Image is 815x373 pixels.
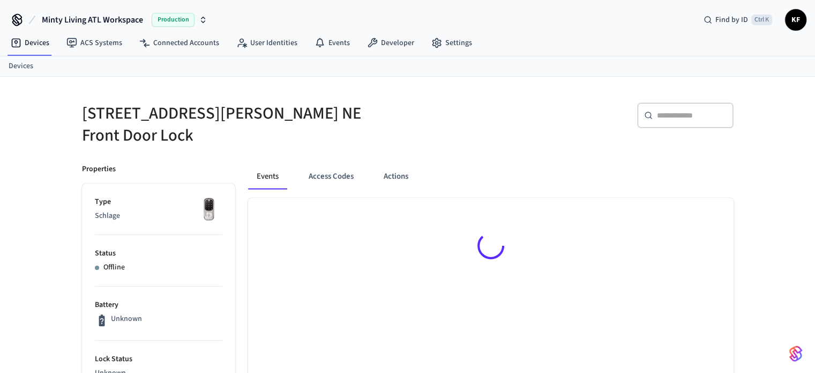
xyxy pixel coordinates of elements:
span: Minty Living ATL Workspace [42,13,143,26]
a: Developer [358,33,423,53]
button: Access Codes [300,164,362,189]
button: Events [248,164,287,189]
p: Properties [82,164,116,175]
a: Events [306,33,358,53]
a: User Identities [228,33,306,53]
a: Settings [423,33,481,53]
div: ant example [248,164,734,189]
a: Connected Accounts [131,33,228,53]
h5: [STREET_ADDRESS][PERSON_NAME] NE Front Door Lock [82,103,401,147]
img: Yale Assure Touchscreen Wifi Smart Lock, Satin Nickel, Front [196,196,222,223]
a: ACS Systems [58,33,131,53]
span: KF [786,10,805,30]
p: Battery [95,299,222,311]
img: SeamLogoGradient.69752ec5.svg [789,345,802,362]
button: Actions [375,164,417,189]
a: Devices [2,33,58,53]
p: Status [95,248,222,259]
div: Find by IDCtrl K [695,10,781,30]
button: KF [785,9,806,31]
a: Devices [9,61,33,72]
p: Lock Status [95,354,222,365]
span: Find by ID [715,14,748,25]
span: Ctrl K [751,14,772,25]
span: Production [152,13,195,27]
p: Offline [103,262,125,273]
p: Type [95,196,222,208]
p: Unknown [111,313,142,325]
p: Schlage [95,210,222,222]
